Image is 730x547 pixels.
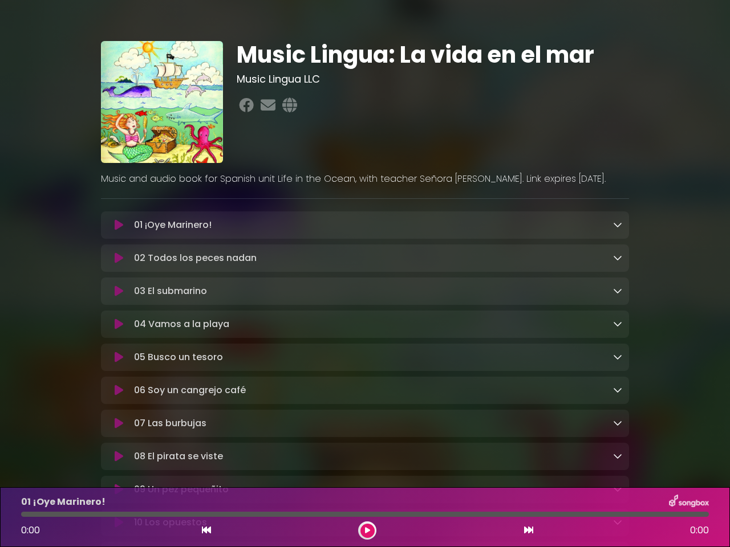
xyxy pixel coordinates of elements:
p: 06 Soy un cangrejo café [134,383,246,397]
p: 04 Vamos a la playa [134,317,229,331]
p: 08 El pirata se viste [134,450,223,463]
p: 01 ¡Oye Marinero! [21,495,106,509]
h3: Music Lingua LLC [237,73,630,85]
p: 01 ¡Oye Marinero! [134,218,212,232]
p: 03 El submarino [134,284,207,298]
h1: Music Lingua: La vida en el mar [237,41,630,68]
p: 05 Busco un tesoro [134,350,223,364]
span: 0:00 [21,524,40,537]
img: 1gTXAiTTHPbHeG12ZIqQ [101,41,223,163]
p: 02 Todos los peces nadan [134,251,257,265]
img: songbox-logo-white.png [669,495,709,509]
p: 07 Las burbujas [134,417,206,430]
p: 09 Un pez pequeñito [134,483,229,496]
span: 0:00 [690,524,709,537]
p: Music and audio book for Spanish unit Life in the Ocean, with teacher Señora [PERSON_NAME]. Link ... [101,172,629,186]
